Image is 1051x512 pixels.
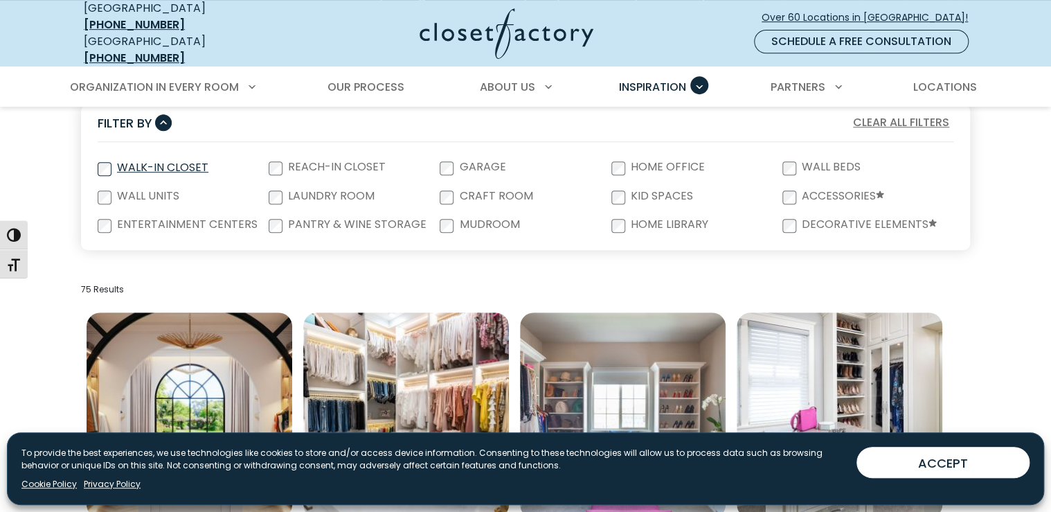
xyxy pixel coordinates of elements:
label: Garage [453,161,508,173]
label: Reach-In Closet [282,161,388,173]
p: 75 Results [81,283,970,296]
span: Inspiration [619,79,686,95]
p: To provide the best experiences, we use technologies like cookies to store and/or access device i... [21,447,845,472]
span: Locations [913,79,977,95]
div: [GEOGRAPHIC_DATA] [84,33,285,67]
label: Wall Units [111,191,182,202]
label: Craft Room [453,191,535,202]
span: Organization in Every Room [70,79,239,95]
a: Schedule a Free Consultation [754,30,969,53]
button: Clear All Filters [849,114,953,132]
label: Home Library [625,219,711,230]
label: Decorative Elements [796,219,940,231]
label: Accessories [796,191,887,202]
span: Partners [771,79,825,95]
a: [PHONE_NUMBER] [84,17,185,33]
label: Home Office [625,161,708,173]
label: Entertainment Centers [111,219,260,230]
a: Over 60 Locations in [GEOGRAPHIC_DATA]! [761,6,980,30]
label: Walk-In Closet [111,162,211,173]
span: About Us [480,79,535,95]
label: Mudroom [453,219,522,230]
label: Pantry & Wine Storage [282,219,429,230]
button: Filter By [98,113,172,133]
button: ACCEPT [856,447,1030,478]
label: Kid Spaces [625,191,696,202]
a: [PHONE_NUMBER] [84,50,185,66]
label: Laundry Room [282,191,377,202]
img: Closet Factory Logo [420,8,593,59]
span: Over 60 Locations in [GEOGRAPHIC_DATA]! [762,10,979,25]
nav: Primary Menu [60,68,991,107]
span: Our Process [327,79,404,95]
a: Privacy Policy [84,478,141,491]
a: Cookie Policy [21,478,77,491]
label: Wall Beds [796,161,863,173]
